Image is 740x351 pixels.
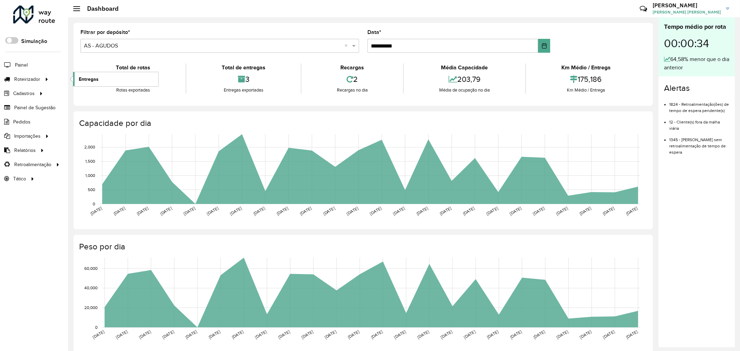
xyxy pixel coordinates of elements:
text: [DATE] [324,329,337,340]
text: 1,000 [85,173,95,178]
span: Entregas [79,76,99,83]
div: 203,79 [406,72,524,87]
text: [DATE] [115,329,128,340]
div: 2 [303,72,401,87]
li: 1824 - Retroalimentação(ões) de tempo de espera pendente(s) [669,96,729,114]
h4: Peso por dia [79,242,646,252]
text: [DATE] [602,329,615,340]
div: Média Capacidade [406,63,524,72]
text: [DATE] [90,206,103,216]
text: [DATE] [579,329,592,340]
text: [DATE] [602,206,615,216]
text: [DATE] [206,206,219,216]
h3: [PERSON_NAME] [653,2,721,9]
div: 3 [188,72,299,87]
text: [DATE] [626,206,639,216]
span: Painel [15,61,28,69]
text: [DATE] [370,329,383,340]
label: Simulação [21,37,47,45]
text: [DATE] [160,206,173,216]
text: [DATE] [579,206,592,216]
text: [DATE] [253,206,266,216]
span: [PERSON_NAME] [PERSON_NAME] [653,9,721,15]
text: [DATE] [299,206,312,216]
div: Média de ocupação no dia [406,87,524,94]
text: [DATE] [254,329,267,340]
label: Data [367,28,381,36]
div: Tempo médio por rota [664,22,729,32]
span: Painel de Sugestão [14,104,56,111]
text: [DATE] [556,329,569,340]
div: 64,58% menor que o dia anterior [664,55,729,72]
text: [DATE] [92,329,105,340]
a: Entregas [73,72,158,86]
text: [DATE] [369,206,382,216]
li: 12 - Cliente(s) fora da malha viária [669,114,729,131]
div: Entregas exportadas [188,87,299,94]
text: 0 [93,202,95,206]
text: [DATE] [208,329,221,340]
div: Rotas exportadas [82,87,184,94]
text: [DATE] [509,206,522,216]
text: [DATE] [278,329,291,340]
text: [DATE] [183,206,196,216]
text: 2,000 [84,145,95,149]
span: Cadastros [13,90,35,97]
text: [DATE] [392,206,406,216]
text: [DATE] [347,329,360,340]
h4: Alertas [664,83,729,93]
span: Clear all [345,42,350,50]
text: [DATE] [138,329,152,340]
text: 0 [95,325,97,329]
span: Retroalimentação [14,161,51,168]
text: [DATE] [393,329,407,340]
div: Km Médio / Entrega [528,87,644,94]
text: [DATE] [463,329,476,340]
text: [DATE] [532,206,545,216]
text: [DATE] [162,329,175,340]
text: 1,500 [85,159,95,164]
text: [DATE] [486,329,500,340]
text: [DATE] [229,206,243,216]
text: [DATE] [417,329,430,340]
div: Km Médio / Entrega [528,63,644,72]
text: [DATE] [416,206,429,216]
button: Choose Date [538,39,550,53]
text: [DATE] [626,329,639,340]
span: Importações [14,132,41,140]
div: Recargas no dia [303,87,401,94]
span: Tático [13,175,26,182]
text: [DATE] [136,206,149,216]
text: [DATE] [440,329,453,340]
text: 500 [88,187,95,192]
h4: Capacidade por dia [79,118,646,128]
div: Total de entregas [188,63,299,72]
div: 175,186 [528,72,644,87]
span: Roteirizador [14,76,40,83]
text: [DATE] [486,206,499,216]
text: [DATE] [462,206,476,216]
div: 00:00:34 [664,32,729,55]
text: [DATE] [509,329,522,340]
text: 60,000 [84,266,97,271]
text: 40,000 [84,286,97,290]
text: 20,000 [84,306,97,310]
div: Total de rotas [82,63,184,72]
span: Pedidos [13,118,31,126]
text: [DATE] [185,329,198,340]
h2: Dashboard [80,5,119,12]
label: Filtrar por depósito [80,28,130,36]
text: [DATE] [301,329,314,340]
text: [DATE] [555,206,569,216]
span: Relatórios [14,147,36,154]
text: [DATE] [533,329,546,340]
text: [DATE] [276,206,289,216]
div: Recargas [303,63,401,72]
text: [DATE] [323,206,336,216]
text: [DATE] [346,206,359,216]
text: [DATE] [113,206,126,216]
li: 1345 - [PERSON_NAME] sem retroalimentação de tempo de espera [669,131,729,155]
text: [DATE] [439,206,452,216]
a: Contato Rápido [636,1,651,16]
text: [DATE] [231,329,244,340]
